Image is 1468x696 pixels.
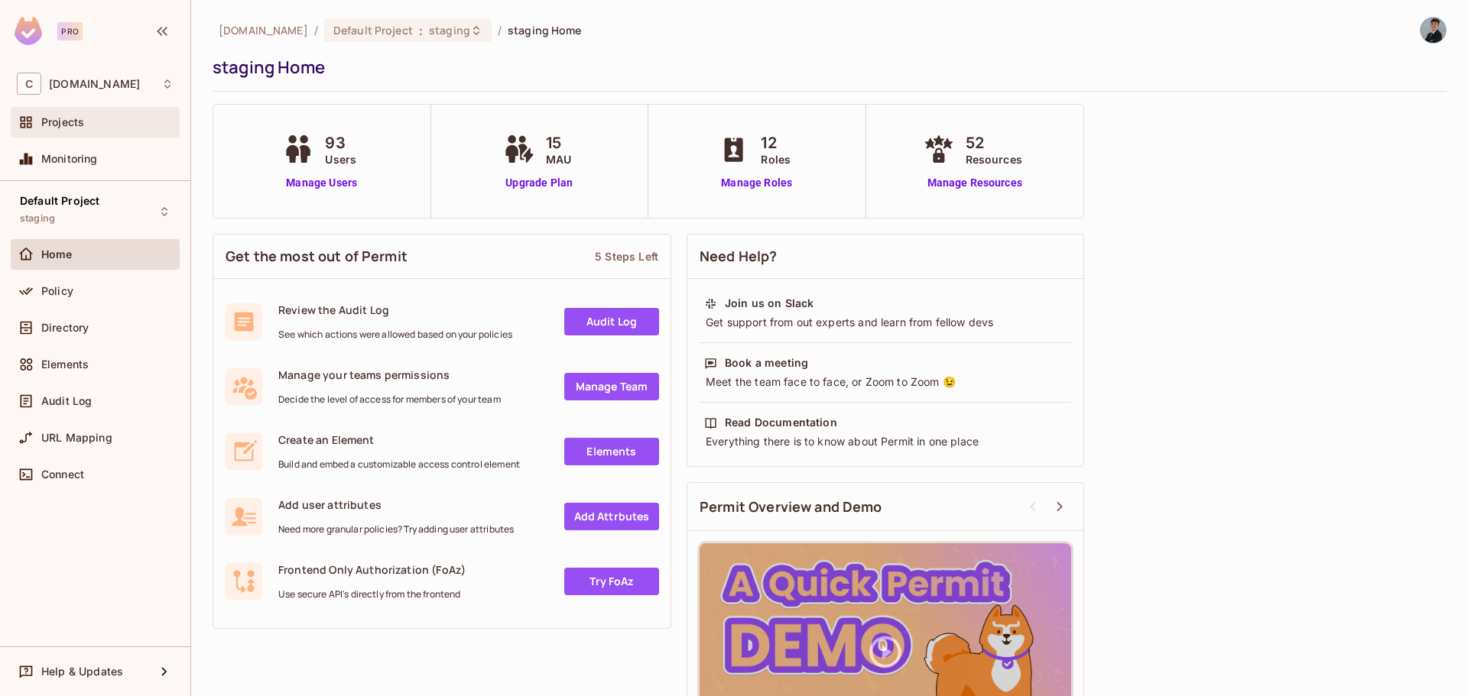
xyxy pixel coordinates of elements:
a: Audit Log [564,308,659,335]
a: Elements [564,438,659,465]
a: Manage Team [564,373,659,400]
img: SReyMgAAAABJRU5ErkJggg== [15,17,42,45]
span: 52 [966,131,1022,154]
span: Directory [41,322,89,334]
div: Everything there is to know about Permit in one place [704,434,1067,449]
span: staging [429,23,470,37]
span: Roles [761,151,791,167]
span: Decide the level of access for members of your team [278,393,501,406]
li: / [498,23,502,37]
span: 12 [761,131,791,154]
div: Get support from out experts and learn from fellow devs [704,315,1067,330]
a: Add Attrbutes [564,503,659,530]
span: Need more granular policies? Try adding user attributes [278,523,514,536]
span: 93 [325,131,356,154]
span: Create an Element [278,432,520,447]
span: Help & Updates [41,665,123,678]
span: Manage your teams permissions [278,367,501,382]
li: / [314,23,318,37]
img: Thales Lobo [1421,18,1446,43]
span: Resources [966,151,1022,167]
a: Manage Resources [920,175,1030,191]
a: Manage Roles [715,175,798,191]
a: Upgrade Plan [500,175,579,191]
span: Default Project [20,195,99,207]
span: staging Home [508,23,582,37]
span: Users [325,151,356,167]
span: C [17,73,41,95]
span: Review the Audit Log [278,303,512,317]
span: Connect [41,468,84,481]
span: Projects [41,116,84,128]
span: the active workspace [219,23,308,37]
a: Try FoAz [564,568,659,595]
div: staging Home [213,56,1439,79]
span: URL Mapping [41,432,112,444]
div: Book a meeting [725,355,808,371]
span: Need Help? [700,247,778,266]
div: Read Documentation [725,415,837,430]
span: Build and embed a customizable access control element [278,458,520,471]
a: Manage Users [279,175,364,191]
span: : [418,24,424,37]
span: MAU [546,151,571,167]
div: 5 Steps Left [595,249,658,264]
span: Workspace: casadosventos.com.br [49,78,140,90]
span: Elements [41,358,89,371]
span: Frontend Only Authorization (FoAz) [278,562,466,577]
span: Home [41,248,73,261]
span: staging [20,212,55,225]
span: Get the most out of Permit [226,247,408,266]
span: Permit Overview and Demo [700,497,882,516]
div: Meet the team face to face, or Zoom to Zoom 😉 [704,374,1067,390]
div: Join us on Slack [725,296,814,311]
span: Audit Log [41,395,92,407]
div: Pro [57,22,83,40]
span: Monitoring [41,153,98,165]
span: 15 [546,131,571,154]
span: Use secure API's directly from the frontend [278,588,466,601]
span: Add user attributes [278,497,514,512]
span: See which actions were allowed based on your policies [278,329,512,341]
span: Default Project [333,23,413,37]
span: Policy [41,285,73,297]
